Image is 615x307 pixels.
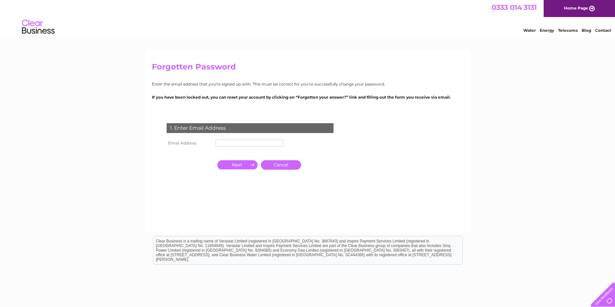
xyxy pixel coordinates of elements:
[492,3,537,11] a: 0333 014 3131
[165,138,214,148] th: Email Address
[261,160,301,170] a: Cancel
[540,28,554,33] a: Energy
[152,81,463,87] p: Enter the email address that you're signed up with. This must be correct for you to successfully ...
[582,28,591,33] a: Blog
[152,62,463,75] h2: Forgotten Password
[152,94,463,100] p: If you have been locked out, you can reset your account by clicking on “Forgotten your answer?” l...
[595,28,611,33] a: Contact
[523,28,536,33] a: Water
[22,17,55,37] img: logo.png
[167,123,334,133] div: 1. Enter Email Address
[153,4,462,32] div: Clear Business is a trading name of Verastar Limited (registered in [GEOGRAPHIC_DATA] No. 3667643...
[558,28,578,33] a: Telecoms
